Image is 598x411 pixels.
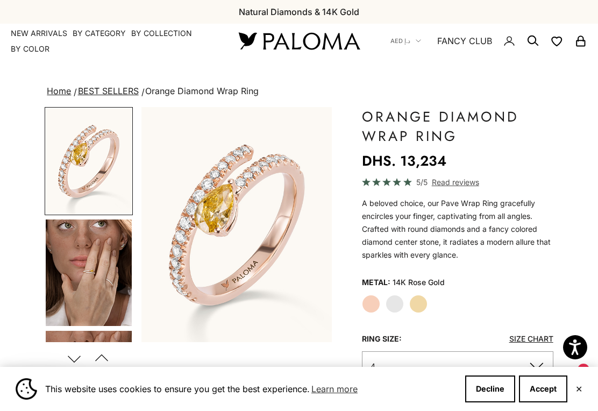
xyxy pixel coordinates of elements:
span: 4 [371,362,375,371]
summary: By Collection [131,28,192,39]
img: #RoseGold [141,107,332,342]
nav: Primary navigation [11,28,213,54]
div: Item 1 of 18 [141,107,332,342]
button: Accept [519,375,567,402]
span: AED د.إ [390,36,410,46]
span: Orange Diamond Wrap Ring [145,86,259,96]
summary: By Category [73,28,126,39]
summary: By Color [11,44,49,54]
variant-option-value: 14K Rose Gold [393,274,445,290]
a: Size Chart [509,334,553,343]
p: Natural Diamonds & 14K Gold [239,5,359,19]
sale-price: Dhs. 13,234 [362,150,446,172]
img: #RoseGold [46,108,132,214]
img: #YellowGold #RoseGold #WhiteGold [46,219,132,326]
button: Go to item 4 [45,218,133,327]
span: 5/5 [416,176,428,188]
button: Go to item 1 [45,107,133,215]
img: Cookie banner [16,378,37,400]
a: FANCY CLUB [437,34,492,48]
span: Read reviews [432,176,479,188]
nav: Secondary navigation [390,24,587,58]
div: A beloved choice, our Pave Wrap Ring gracefully encircles your finger, captivating from all angle... [362,197,553,261]
button: AED د.إ [390,36,421,46]
button: 4 [362,351,553,381]
a: Home [47,86,71,96]
legend: Ring Size: [362,331,402,347]
h1: Orange Diamond Wrap Ring [362,107,553,146]
button: Decline [465,375,515,402]
legend: Metal: [362,274,390,290]
a: BEST SELLERS [78,86,139,96]
nav: breadcrumbs [45,84,553,99]
button: Close [575,386,582,392]
a: NEW ARRIVALS [11,28,67,39]
a: 5/5 Read reviews [362,176,553,188]
span: This website uses cookies to ensure you get the best experience. [45,381,457,397]
a: Learn more [310,381,359,397]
